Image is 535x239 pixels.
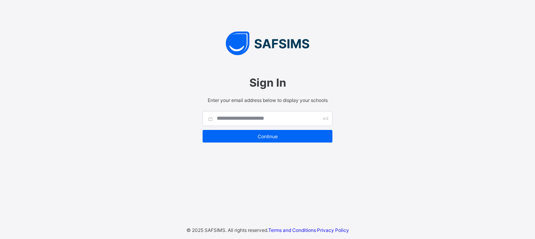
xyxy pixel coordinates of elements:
[203,97,332,103] span: Enter your email address below to display your schools
[186,227,268,233] span: © 2025 SAFSIMS. All rights reserved.
[208,133,327,139] span: Continue
[268,227,316,233] a: Terms and Conditions
[317,227,349,233] a: Privacy Policy
[203,76,332,89] span: Sign In
[268,227,349,233] span: ·
[195,31,340,55] img: SAFSIMS Logo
